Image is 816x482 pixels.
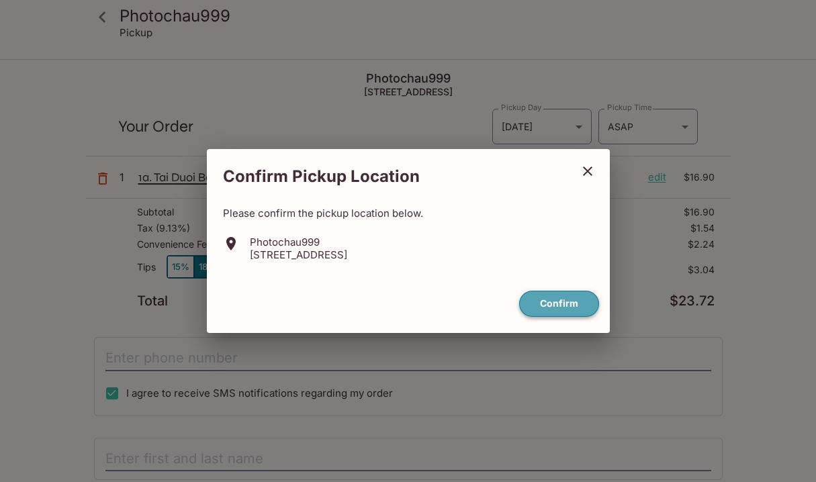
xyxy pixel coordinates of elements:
[207,160,571,193] h2: Confirm Pickup Location
[250,248,347,261] p: [STREET_ADDRESS]
[223,207,594,220] p: Please confirm the pickup location below.
[571,154,604,188] button: close
[250,236,347,248] p: Photochau999
[519,291,599,317] button: confirm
